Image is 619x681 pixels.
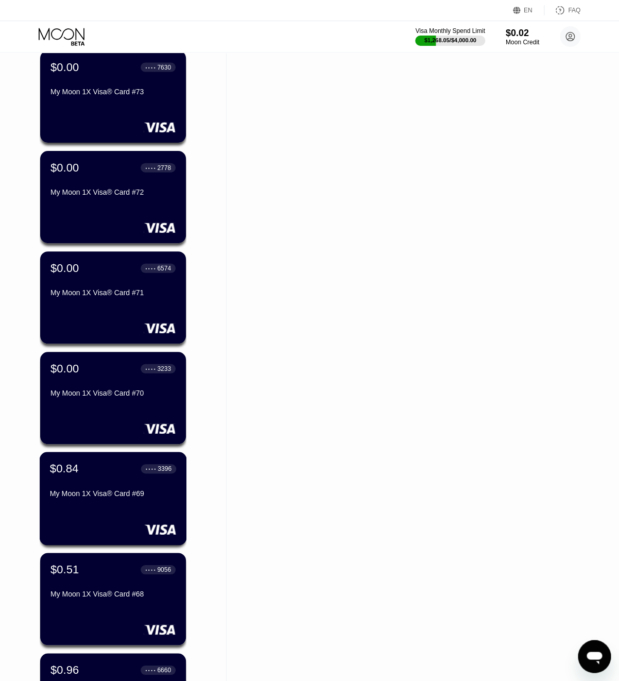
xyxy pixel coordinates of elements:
div: ● ● ● ● [145,166,156,169]
div: Visa Monthly Spend Limit$1,268.05/$4,000.00 [415,27,485,46]
div: EN [513,5,544,15]
div: $0.00● ● ● ●6574My Moon 1X Visa® Card #71 [40,251,186,344]
div: $0.00 [50,362,79,376]
div: ● ● ● ● [145,367,156,370]
div: EN [524,7,532,14]
div: ● ● ● ● [145,267,156,270]
div: 6574 [157,265,171,272]
div: ● ● ● ● [145,66,156,69]
div: My Moon 1X Visa® Card #72 [50,188,176,196]
div: FAQ [544,5,580,15]
div: My Moon 1X Visa® Card #73 [50,88,176,96]
div: 2778 [157,164,171,172]
div: $0.02Moon Credit [506,28,539,46]
div: FAQ [568,7,580,14]
div: 6660 [157,667,171,674]
div: $0.00● ● ● ●3233My Moon 1X Visa® Card #70 [40,352,186,444]
div: 9056 [157,566,171,573]
div: My Moon 1X Visa® Card #71 [50,288,176,297]
iframe: Кнопка запуска окна обмена сообщениями [578,640,611,673]
div: $0.00● ● ● ●2778My Moon 1X Visa® Card #72 [40,151,186,243]
div: My Moon 1X Visa® Card #69 [50,489,176,498]
div: My Moon 1X Visa® Card #68 [50,590,176,598]
div: $0.00 [50,161,79,175]
div: $0.00 [50,262,79,275]
div: 3233 [157,365,171,372]
div: $0.84 [50,462,79,475]
div: $0.00● ● ● ●7630My Moon 1X Visa® Card #73 [40,50,186,143]
div: $1,268.05 / $4,000.00 [424,37,476,43]
div: 3396 [158,465,171,472]
div: $0.51 [50,563,79,576]
div: $0.02 [506,28,539,39]
div: ● ● ● ● [146,467,156,470]
div: Visa Monthly Spend Limit [415,27,485,35]
div: Moon Credit [506,39,539,46]
div: $0.96 [50,663,79,677]
div: My Moon 1X Visa® Card #70 [50,389,176,397]
div: 7630 [157,64,171,71]
div: ● ● ● ● [145,669,156,672]
div: $0.00 [50,61,79,74]
div: $0.51● ● ● ●9056My Moon 1X Visa® Card #68 [40,553,186,645]
div: ● ● ● ● [145,568,156,571]
div: $0.84● ● ● ●3396My Moon 1X Visa® Card #69 [40,452,186,544]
